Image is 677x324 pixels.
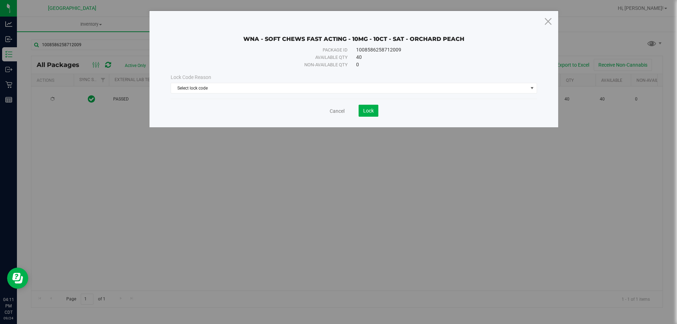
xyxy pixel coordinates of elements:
[359,105,378,117] button: Lock
[187,47,348,54] div: Package ID
[363,108,374,114] span: Lock
[330,108,344,115] a: Cancel
[187,54,348,61] div: Available qty
[171,83,528,93] span: Select lock code
[7,268,28,289] iframe: Resource center
[528,83,537,93] span: select
[356,61,521,68] div: 0
[171,25,537,43] div: WNA - SOFT CHEWS FAST ACTING - 10MG - 10CT - SAT - ORCHARD PEACH
[356,54,521,61] div: 40
[356,46,521,54] div: 1008586258712009
[171,74,211,80] span: Lock Code Reason
[187,61,348,68] div: Non-available qty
